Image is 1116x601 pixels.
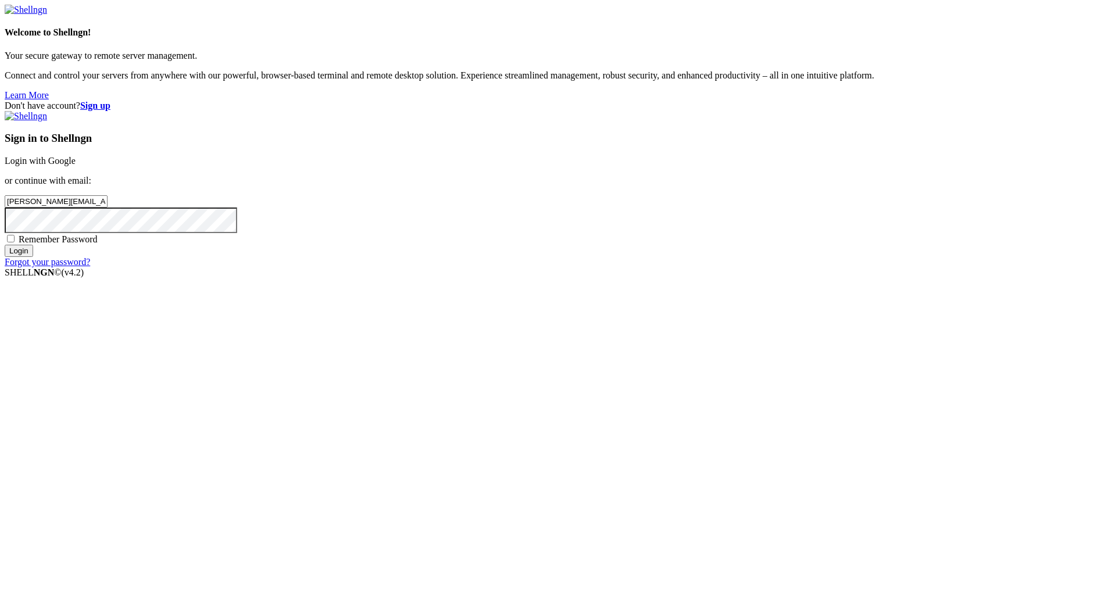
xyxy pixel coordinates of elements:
[5,70,1111,81] p: Connect and control your servers from anywhere with our powerful, browser-based terminal and remo...
[5,111,47,121] img: Shellngn
[5,257,90,267] a: Forgot your password?
[5,176,1111,186] p: or continue with email:
[5,5,47,15] img: Shellngn
[5,90,49,100] a: Learn More
[5,51,1111,61] p: Your secure gateway to remote server management.
[34,267,55,277] b: NGN
[5,132,1111,145] h3: Sign in to Shellngn
[5,156,76,166] a: Login with Google
[5,267,84,277] span: SHELL ©
[80,101,110,110] a: Sign up
[5,245,33,257] input: Login
[7,235,15,242] input: Remember Password
[5,195,108,208] input: Email address
[5,101,1111,111] div: Don't have account?
[5,27,1111,38] h4: Welcome to Shellngn!
[19,234,98,244] span: Remember Password
[62,267,84,277] span: 4.2.0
